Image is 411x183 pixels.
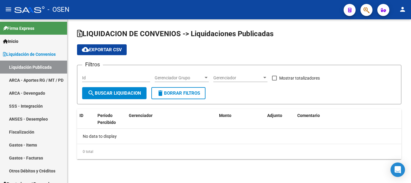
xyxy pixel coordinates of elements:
[399,6,406,13] mat-icon: person
[126,109,217,136] datatable-header-cell: Gerenciador
[5,6,12,13] mat-icon: menu
[157,90,200,96] span: Borrar Filtros
[48,3,70,16] span: - OSEN
[79,113,83,118] span: ID
[95,109,118,136] datatable-header-cell: Período Percibido
[295,109,401,136] datatable-header-cell: Comentario
[77,30,273,38] span: LIQUIDACION DE CONVENIOS -> Liquidaciones Publicadas
[155,75,203,80] span: Gerenciador Grupo
[88,90,95,97] mat-icon: search
[77,44,127,55] button: Exportar CSV
[297,113,320,118] span: Comentario
[82,47,122,52] span: Exportar CSV
[267,113,282,118] span: Adjunto
[151,87,205,99] button: Borrar Filtros
[3,25,34,32] span: Firma Express
[213,75,262,80] span: Gerenciador
[279,74,320,82] span: Mostrar totalizadores
[77,109,95,136] datatable-header-cell: ID
[129,113,153,118] span: Gerenciador
[82,46,89,53] mat-icon: cloud_download
[82,87,147,99] button: Buscar Liquidacion
[219,113,231,118] span: Monto
[217,109,265,136] datatable-header-cell: Monto
[82,60,103,69] h3: Filtros
[77,144,401,159] div: 0 total
[3,51,56,58] span: Liquidación de Convenios
[97,113,116,125] span: Período Percibido
[391,162,405,177] div: Open Intercom Messenger
[77,129,401,144] div: No data to display
[3,38,18,45] span: Inicio
[265,109,295,136] datatable-header-cell: Adjunto
[157,90,164,97] mat-icon: delete
[88,90,141,96] span: Buscar Liquidacion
